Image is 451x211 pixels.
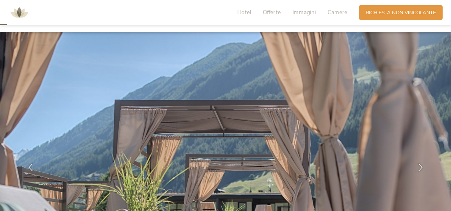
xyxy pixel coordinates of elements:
span: Richiesta non vincolante [366,9,436,16]
a: AMONTI & LUNARIS Wellnessresort [7,10,32,15]
span: Offerte [263,8,281,16]
span: Immagini [292,8,316,16]
span: Hotel [237,8,251,16]
span: Camere [328,8,347,16]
